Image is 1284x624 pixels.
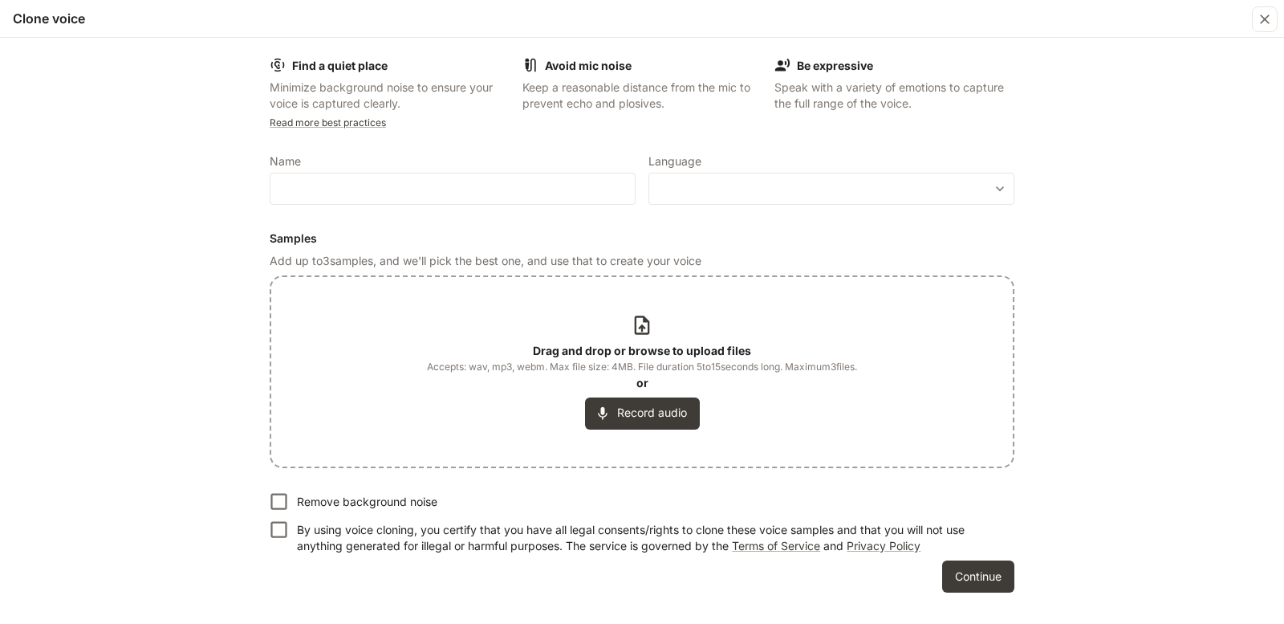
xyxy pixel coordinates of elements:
b: Drag and drop or browse to upload files [533,344,751,357]
h6: Samples [270,230,1014,247]
b: Avoid mic noise [545,59,632,72]
a: Privacy Policy [847,539,920,553]
p: Minimize background noise to ensure your voice is captured clearly. [270,80,510,112]
b: Find a quiet place [292,59,388,72]
button: Continue [942,561,1014,593]
h5: Clone voice [13,10,85,27]
p: Keep a reasonable distance from the mic to prevent echo and plosives. [522,80,762,112]
span: Accepts: wav, mp3, webm. Max file size: 4MB. File duration 5 to 15 seconds long. Maximum 3 files. [427,359,857,375]
b: or [636,376,648,389]
p: Speak with a variety of emotions to capture the full range of the voice. [774,80,1014,112]
p: Remove background noise [297,494,437,510]
p: Language [648,156,701,167]
b: Be expressive [797,59,873,72]
div: ​ [649,181,1014,197]
p: Add up to 3 samples, and we'll pick the best one, and use that to create your voice [270,253,1014,269]
button: Record audio [585,398,700,430]
p: Name [270,156,301,167]
a: Terms of Service [732,539,820,553]
p: By using voice cloning, you certify that you have all legal consents/rights to clone these voice ... [297,522,1002,554]
a: Read more best practices [270,116,386,128]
